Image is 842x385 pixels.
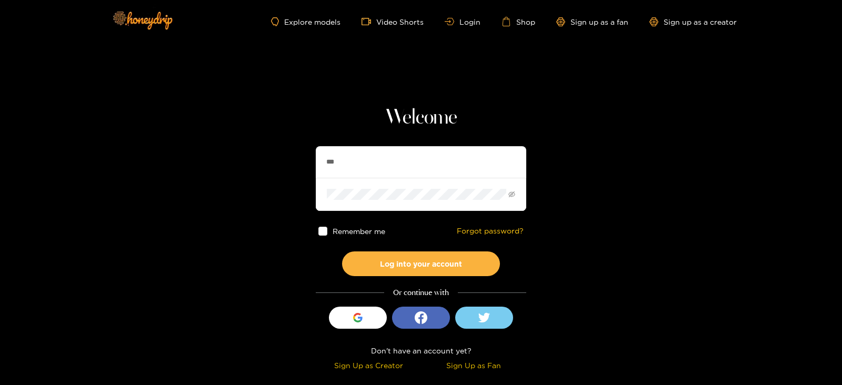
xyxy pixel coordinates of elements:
[502,17,535,26] a: Shop
[318,359,418,371] div: Sign Up as Creator
[271,17,340,26] a: Explore models
[457,227,524,236] a: Forgot password?
[316,345,526,357] div: Don't have an account yet?
[316,287,526,299] div: Or continue with
[424,359,524,371] div: Sign Up as Fan
[556,17,628,26] a: Sign up as a fan
[342,251,500,276] button: Log into your account
[508,191,515,198] span: eye-invisible
[445,18,480,26] a: Login
[649,17,737,26] a: Sign up as a creator
[316,105,526,130] h1: Welcome
[362,17,424,26] a: Video Shorts
[362,17,376,26] span: video-camera
[333,227,385,235] span: Remember me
